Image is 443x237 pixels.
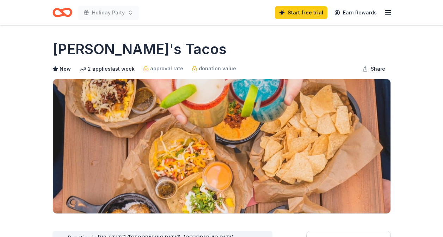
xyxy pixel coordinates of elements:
[92,8,125,17] span: Holiday Party
[275,6,327,19] a: Start free trial
[192,64,236,73] a: donation value
[143,64,183,73] a: approval rate
[60,65,71,73] span: New
[53,39,227,59] h1: [PERSON_NAME]'s Tacos
[357,62,391,76] button: Share
[150,64,183,73] span: approval rate
[330,6,381,19] a: Earn Rewards
[78,6,139,20] button: Holiday Party
[53,79,390,213] img: Image for Torchy's Tacos
[53,4,72,21] a: Home
[199,64,236,73] span: donation value
[79,65,135,73] div: 2 applies last week
[371,65,385,73] span: Share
